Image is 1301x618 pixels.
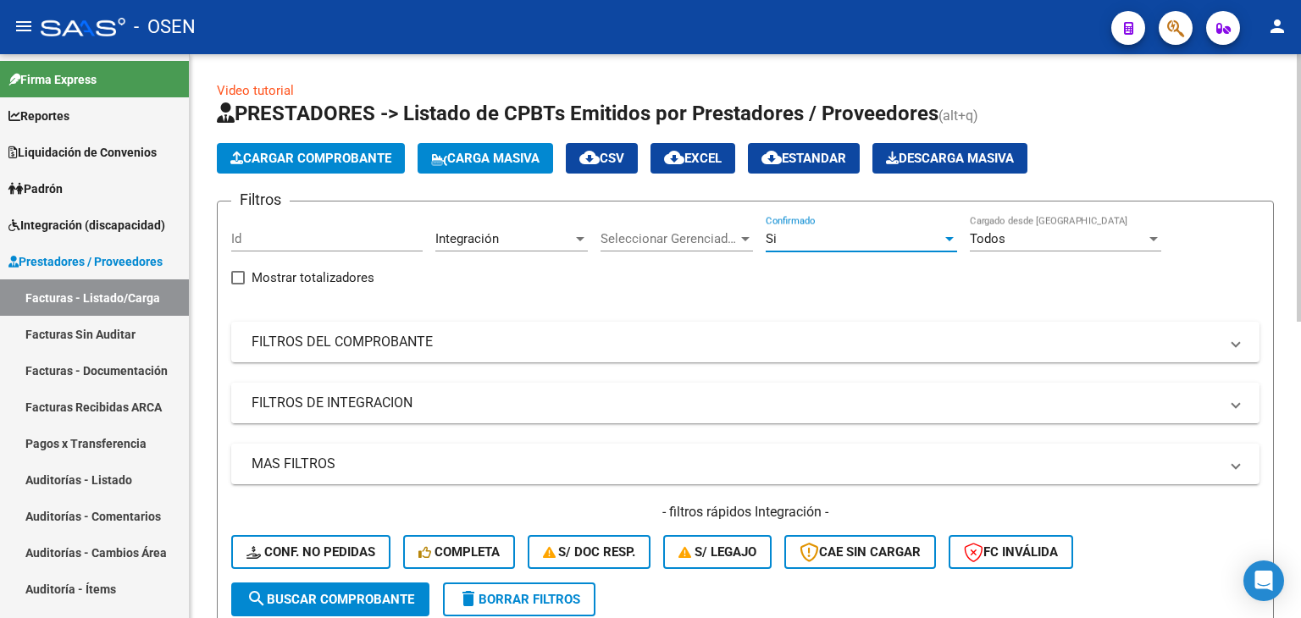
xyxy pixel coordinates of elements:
[435,231,499,246] span: Integración
[766,231,777,246] span: Si
[8,179,63,198] span: Padrón
[784,535,936,569] button: CAE SIN CARGAR
[748,143,860,174] button: Estandar
[217,143,405,174] button: Cargar Comprobante
[231,503,1259,521] h4: - filtros rápidos Integración -
[8,216,165,235] span: Integración (discapacidad)
[8,70,97,89] span: Firma Express
[231,188,290,212] h3: Filtros
[246,588,267,609] mat-icon: search
[8,143,157,162] span: Liquidación de Convenios
[938,108,978,124] span: (alt+q)
[1267,16,1287,36] mat-icon: person
[970,231,1005,246] span: Todos
[664,147,684,168] mat-icon: cloud_download
[231,444,1259,484] mat-expansion-panel-header: MAS FILTROS
[418,544,500,560] span: Completa
[217,83,294,98] a: Video tutorial
[566,143,638,174] button: CSV
[231,535,390,569] button: Conf. no pedidas
[252,333,1219,351] mat-panel-title: FILTROS DEL COMPROBANTE
[601,231,738,246] span: Seleccionar Gerenciador
[14,16,34,36] mat-icon: menu
[403,535,515,569] button: Completa
[134,8,196,46] span: - OSEN
[8,252,163,271] span: Prestadores / Proveedores
[579,151,624,166] span: CSV
[217,102,938,125] span: PRESTADORES -> Listado de CPBTs Emitidos por Prestadores / Proveedores
[664,151,722,166] span: EXCEL
[872,143,1027,174] app-download-masive: Descarga masiva de comprobantes (adjuntos)
[252,455,1219,473] mat-panel-title: MAS FILTROS
[231,322,1259,362] mat-expansion-panel-header: FILTROS DEL COMPROBANTE
[458,592,580,607] span: Borrar Filtros
[650,143,735,174] button: EXCEL
[246,592,414,607] span: Buscar Comprobante
[872,143,1027,174] button: Descarga Masiva
[458,588,479,609] mat-icon: delete
[431,151,540,166] span: Carga Masiva
[528,535,651,569] button: S/ Doc Resp.
[443,582,595,616] button: Borrar Filtros
[252,394,1219,412] mat-panel-title: FILTROS DE INTEGRACION
[761,151,846,166] span: Estandar
[579,147,600,168] mat-icon: cloud_download
[949,535,1073,569] button: FC Inválida
[230,151,391,166] span: Cargar Comprobante
[8,107,69,125] span: Reportes
[964,544,1058,560] span: FC Inválida
[252,268,374,288] span: Mostrar totalizadores
[886,151,1014,166] span: Descarga Masiva
[678,544,756,560] span: S/ legajo
[418,143,553,174] button: Carga Masiva
[246,544,375,560] span: Conf. no pedidas
[231,383,1259,423] mat-expansion-panel-header: FILTROS DE INTEGRACION
[1243,560,1284,601] div: Open Intercom Messenger
[761,147,782,168] mat-icon: cloud_download
[663,535,772,569] button: S/ legajo
[800,544,921,560] span: CAE SIN CARGAR
[543,544,636,560] span: S/ Doc Resp.
[231,582,429,616] button: Buscar Comprobante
